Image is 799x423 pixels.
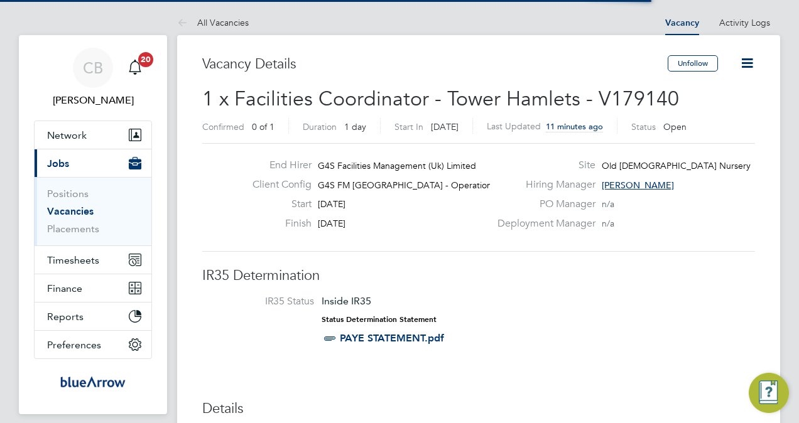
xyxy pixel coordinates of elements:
[490,159,595,172] label: Site
[490,217,595,230] label: Deployment Manager
[138,52,153,67] span: 20
[602,160,751,171] span: Old [DEMOGRAPHIC_DATA] Nursery
[631,121,656,132] label: Status
[35,149,151,177] button: Jobs
[35,303,151,330] button: Reports
[749,373,789,413] button: Engage Resource Center
[602,218,614,229] span: n/a
[19,35,167,414] nav: Main navigation
[215,295,314,308] label: IR35 Status
[242,159,312,172] label: End Hirer
[47,188,89,200] a: Positions
[344,121,366,132] span: 1 day
[35,177,151,245] div: Jobs
[242,178,312,191] label: Client Config
[490,198,595,211] label: PO Manager
[34,93,152,108] span: Cosmin Balan
[35,121,151,149] button: Network
[242,198,312,211] label: Start
[318,179,498,191] span: G4S FM [GEOGRAPHIC_DATA] - Operational
[665,18,699,28] a: Vacancy
[177,17,249,28] a: All Vacancies
[35,246,151,274] button: Timesheets
[47,129,87,141] span: Network
[242,217,312,230] label: Finish
[318,160,476,171] span: G4S Facilities Management (Uk) Limited
[490,178,595,191] label: Hiring Manager
[83,60,103,76] span: CB
[546,121,603,132] span: 11 minutes ago
[34,372,152,392] a: Go to home page
[252,121,274,132] span: 0 of 1
[487,120,541,132] label: Last Updated
[602,179,674,191] span: [PERSON_NAME]
[202,87,679,111] span: 1 x Facilities Coordinator - Tower Hamlets - V179140
[47,254,99,266] span: Timesheets
[719,17,770,28] a: Activity Logs
[34,48,152,108] a: CB[PERSON_NAME]
[202,400,755,418] h3: Details
[303,121,337,132] label: Duration
[202,55,668,73] h3: Vacancy Details
[394,121,423,132] label: Start In
[35,274,151,302] button: Finance
[47,205,94,217] a: Vacancies
[60,372,126,392] img: bluearrow-logo-retina.png
[47,282,82,294] span: Finance
[322,315,437,324] strong: Status Determination Statement
[322,295,371,307] span: Inside IR35
[122,48,148,88] a: 20
[431,121,459,132] span: [DATE]
[35,331,151,358] button: Preferences
[602,198,614,210] span: n/a
[47,158,69,169] span: Jobs
[668,55,718,72] button: Unfollow
[340,332,444,344] a: PAYE STATEMENT.pdf
[318,198,345,210] span: [DATE]
[202,267,755,285] h3: IR35 Determination
[47,311,84,323] span: Reports
[663,121,687,132] span: Open
[202,121,244,132] label: Confirmed
[47,339,101,351] span: Preferences
[47,223,99,235] a: Placements
[318,218,345,229] span: [DATE]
